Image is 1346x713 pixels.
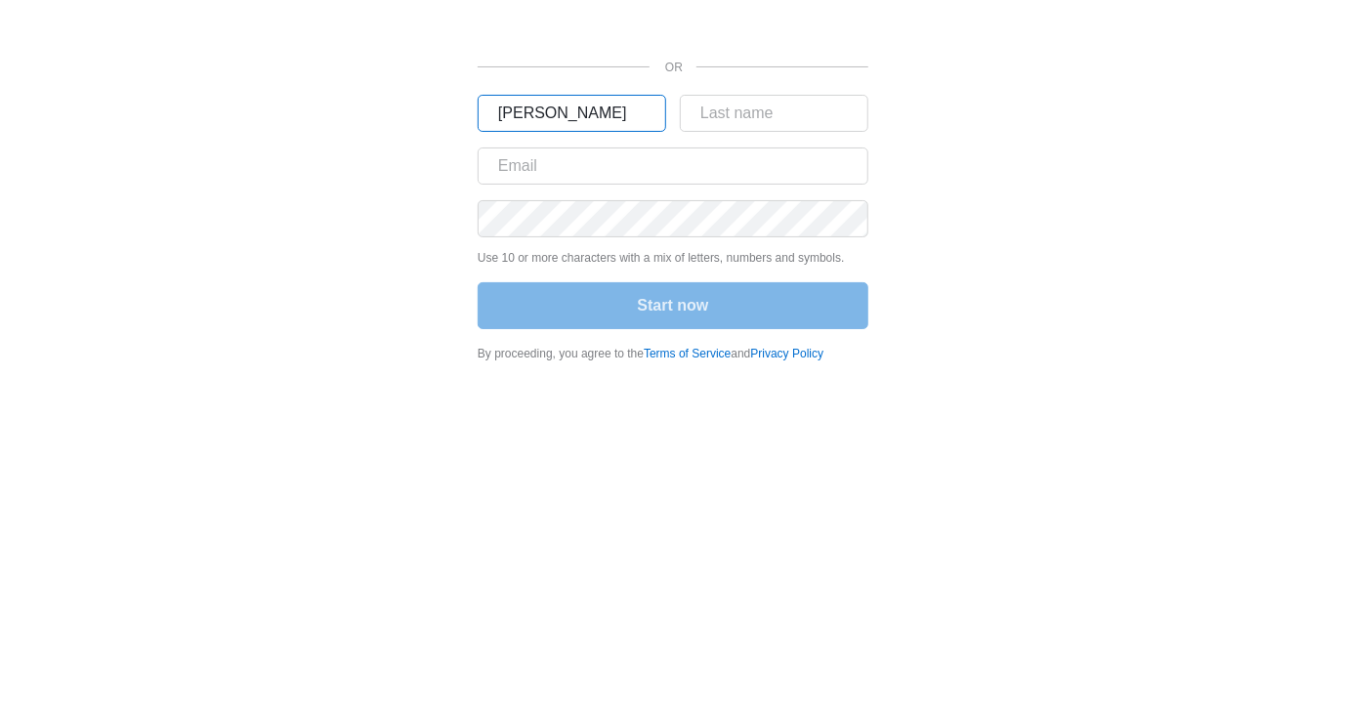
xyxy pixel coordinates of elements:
input: First name [478,95,666,132]
input: Last name [680,95,868,132]
p: OR [665,59,673,76]
div: By proceeding, you agree to the and [478,345,868,362]
p: Use 10 or more characters with a mix of letters, numbers and symbols. [478,249,868,267]
a: Privacy Policy [751,347,824,360]
a: Terms of Service [644,347,731,360]
input: Email [478,147,868,185]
